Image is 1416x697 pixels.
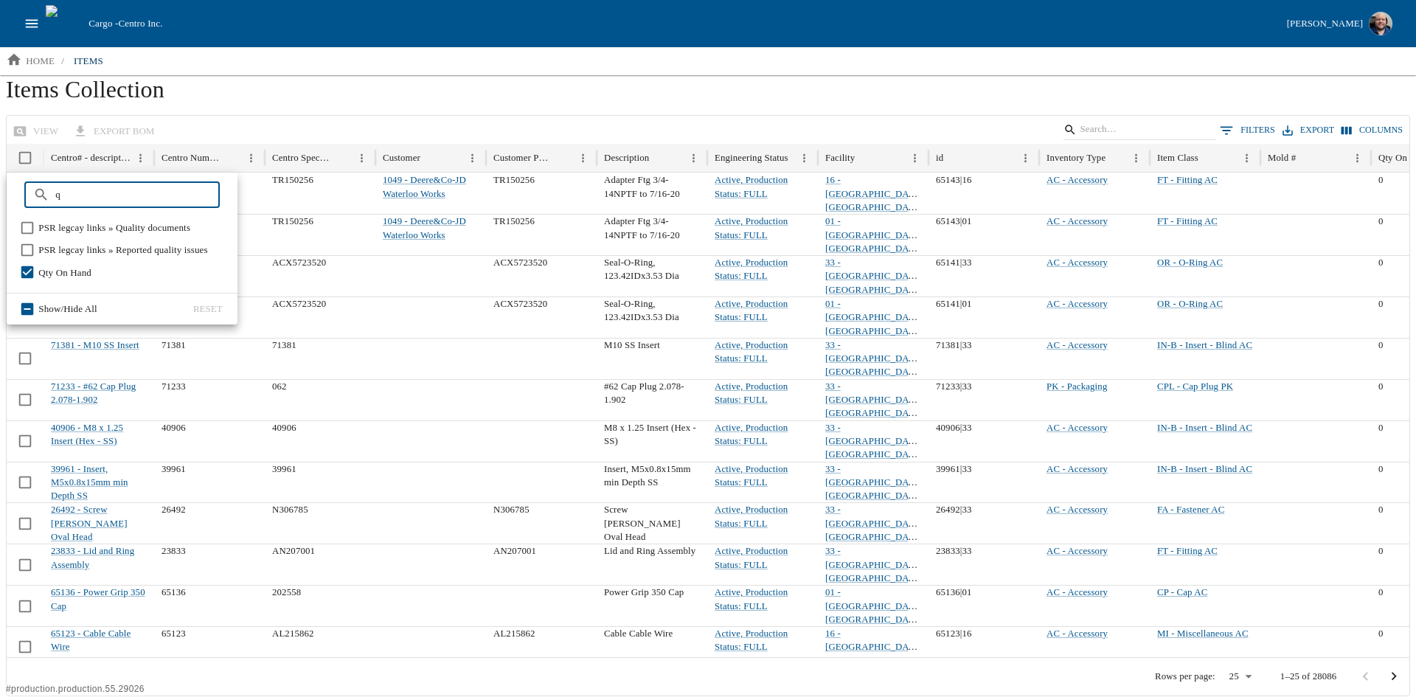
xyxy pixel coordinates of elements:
[6,75,1410,115] h1: Items Collection
[825,381,926,419] a: 33 - [GEOGRAPHIC_DATA], [GEOGRAPHIC_DATA]
[154,338,265,379] div: 71381
[51,504,128,542] a: 26492 - Screw [PERSON_NAME] Oval Head
[905,148,925,168] button: Menu
[1157,587,1207,597] a: CP - Cap AC
[1047,381,1107,392] a: PK - Packaging
[715,587,788,611] a: Active, Production Status: FULL
[715,423,788,446] a: Active, Production Status: FULL
[825,504,926,542] a: 33 - [GEOGRAPHIC_DATA], [GEOGRAPHIC_DATA]
[597,297,707,338] div: Seal-O-Ring, 123.42IDx3.53 Dia
[573,148,593,168] button: Menu
[1237,148,1257,168] button: Menu
[597,379,707,420] div: #62 Cap Plug 2.078-1.902
[929,338,1039,379] div: 71381|33
[265,626,375,667] div: AL215862
[1047,257,1108,268] a: AC - Accessory
[1279,119,1338,141] button: Export
[1157,153,1198,164] div: Item Class
[1347,148,1367,168] button: Menu
[154,379,265,420] div: 71233
[486,502,597,544] div: N306785
[18,10,46,38] button: open drawer
[51,587,145,611] a: 65136 - Power Grip 350 Cap
[65,49,112,73] a: items
[1080,119,1195,140] input: Search…
[715,153,788,164] div: Engineering Status
[794,148,814,168] button: Menu
[26,54,55,69] p: home
[597,420,707,462] div: M8 x 1.25 Insert (Hex - SS)
[597,255,707,297] div: Seal-O-Ring, 123.42IDx3.53 Dia
[162,153,221,164] div: Centro Number
[265,544,375,585] div: AN207001
[825,628,926,666] a: 16 - [GEOGRAPHIC_DATA], [GEOGRAPHIC_DATA]
[597,338,707,379] div: M10 SS Insert
[1157,546,1218,556] a: FT - Fitting AC
[486,544,597,585] div: AN207001
[154,626,265,667] div: 65123
[154,502,265,544] div: 26492
[1216,119,1279,142] button: Show filters
[1157,175,1218,185] a: FT - Fitting AC
[825,464,926,502] a: 33 - [GEOGRAPHIC_DATA], [GEOGRAPHIC_DATA]
[1047,175,1108,185] a: AC - Accessory
[51,153,131,164] div: Centro# - description
[83,16,1280,31] div: Cargo -
[46,5,83,42] img: cargo logo
[493,153,552,164] div: Customer Part Number
[265,462,375,503] div: 39961
[51,340,139,350] a: 71381 - M10 SS Insert
[272,153,331,164] div: Centro Specification
[1047,299,1108,309] a: AC - Accessory
[51,464,128,502] a: 39961 - Insert, M5x0.8x15mm min Depth SS
[715,504,788,528] a: Active, Production Status: FULL
[1047,587,1108,597] a: AC - Accessory
[55,181,219,208] input: Search
[715,299,788,322] a: Active, Production Status: FULL
[38,266,91,280] span: Qty On Hand
[1157,381,1233,392] a: CPL - Cap Plug PK
[1047,504,1108,515] a: AC - Accessory
[51,423,123,446] a: 40906 - M8 x 1.25 Insert (Hex - SS)
[74,54,103,69] p: items
[1157,504,1224,515] a: FA - Fastener AC
[154,544,265,585] div: 23833
[597,173,707,214] div: Adapter Ftg 3/4-14NPTF to 7/16-20
[715,175,788,198] a: Active, Production Status: FULL
[1157,423,1252,433] a: IN-B - Insert - Blind AC
[265,255,375,297] div: ACX5723520
[715,546,788,569] a: Active, Production Status: FULL
[1063,119,1216,144] div: Search
[1157,628,1249,639] a: MI - Miscellaneous AC
[929,502,1039,544] div: 26492|33
[1268,153,1296,164] div: Mold #
[118,18,162,29] span: Centro Inc.
[929,585,1039,626] div: 65136|01
[154,462,265,503] div: 39961
[715,340,788,364] a: Active, Production Status: FULL
[1047,464,1108,474] a: AC - Accessory
[825,423,926,460] a: 33 - [GEOGRAPHIC_DATA], [GEOGRAPHIC_DATA]
[154,585,265,626] div: 65136
[597,502,707,544] div: Screw [PERSON_NAME] Oval Head
[684,148,704,168] button: Menu
[352,148,372,168] button: Menu
[265,379,375,420] div: 062
[38,302,97,316] span: Show/Hide All
[825,340,926,378] a: 33 - [GEOGRAPHIC_DATA], [GEOGRAPHIC_DATA]
[241,148,261,168] button: Menu
[1157,257,1223,268] a: OR - O-Ring AC
[1047,216,1108,226] a: AC - Accessory
[929,462,1039,503] div: 39961|33
[333,148,353,168] button: Sort
[1126,148,1146,168] button: Menu
[383,216,466,240] a: 1049 - Deere&Co-JD Waterloo Works
[265,502,375,544] div: N306785
[597,544,707,585] div: Lid and Ring Assembly
[486,626,597,667] div: AL215862
[929,297,1039,338] div: 65141|01
[51,381,136,405] a: 71233 - #62 Cap Plug 2.078-1.902
[265,338,375,379] div: 71381
[825,175,926,212] a: 16 - [GEOGRAPHIC_DATA], [GEOGRAPHIC_DATA]
[383,175,466,198] a: 1049 - Deere&Co-JD Waterloo Works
